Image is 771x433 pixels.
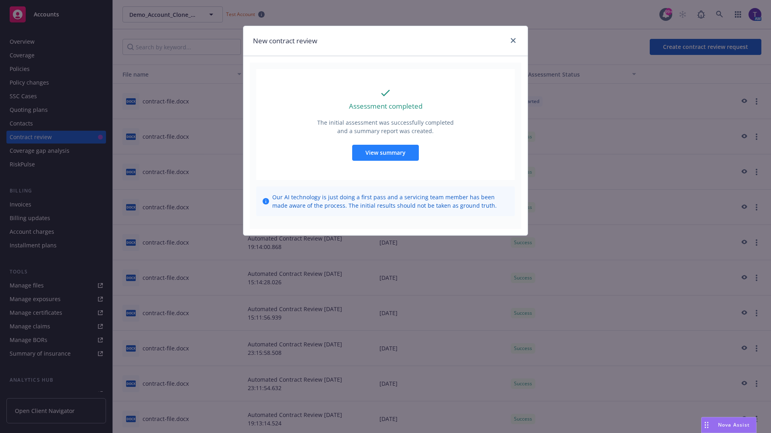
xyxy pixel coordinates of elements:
h1: New contract review [253,36,317,46]
p: Assessment completed [349,101,422,111]
div: Drag to move [702,417,712,433]
button: Nova Assist [701,417,757,433]
button: View summary [352,145,419,161]
span: Nova Assist [718,421,750,428]
span: View summary [365,149,406,156]
span: Our AI technology is just doing a first pass and a servicing team member has been made aware of t... [272,193,508,210]
a: close [508,36,518,45]
p: The initial assessment was successfully completed and a summary report was created. [316,118,455,135]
